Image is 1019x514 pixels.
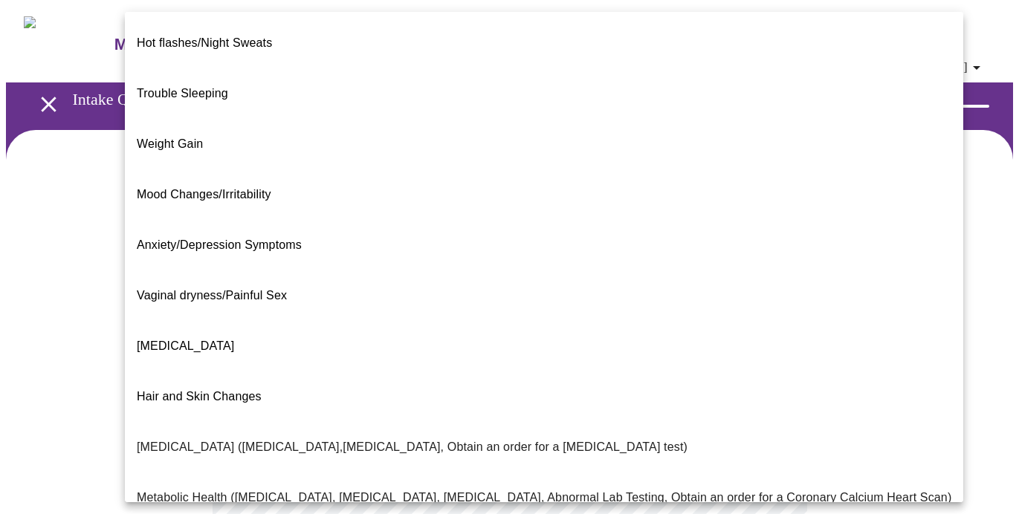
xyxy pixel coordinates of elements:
[137,87,228,100] span: Trouble Sleeping
[137,188,271,201] span: Mood Changes/Irritability
[137,390,262,403] span: Hair and Skin Changes
[137,238,302,251] span: Anxiety/Depression Symptoms
[137,289,287,302] span: Vaginal dryness/Painful Sex
[137,438,688,456] p: [MEDICAL_DATA] ([MEDICAL_DATA],[MEDICAL_DATA], Obtain an order for a [MEDICAL_DATA] test)
[137,489,951,507] p: Metabolic Health ([MEDICAL_DATA], [MEDICAL_DATA], [MEDICAL_DATA], Abnormal Lab Testing, Obtain an...
[137,137,203,150] span: Weight Gain
[137,36,272,49] span: Hot flashes/Night Sweats
[137,339,234,352] span: [MEDICAL_DATA]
